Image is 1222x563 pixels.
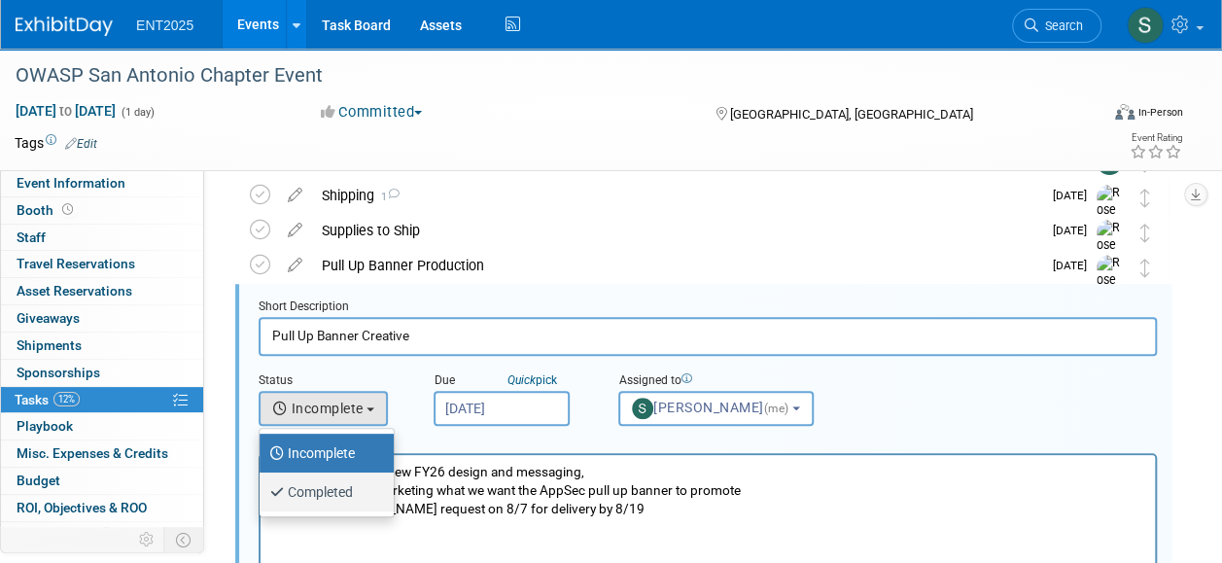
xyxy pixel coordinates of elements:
span: [GEOGRAPHIC_DATA], [GEOGRAPHIC_DATA] [730,107,973,122]
a: edit [278,257,312,274]
label: Completed [269,476,374,508]
div: Short Description [259,299,1157,317]
img: Rose Bodin [1097,255,1126,324]
label: Incomplete [269,438,374,469]
span: [DATE] [1053,259,1097,272]
div: Details [259,426,1157,453]
span: [PERSON_NAME] [632,400,792,415]
a: Attachments2 [1,522,203,548]
span: Staff [17,229,46,245]
button: [PERSON_NAME](me) [618,391,814,426]
a: Budget [1,468,203,494]
span: Playbook [17,418,73,434]
img: Rose Bodin [1097,185,1126,254]
span: Search [1038,18,1083,33]
img: Rose Bodin [1097,220,1126,289]
i: Move task [1140,189,1150,207]
span: Sponsorships [17,365,100,380]
td: Toggle Event Tabs [164,527,204,552]
a: Quickpick [504,372,561,388]
a: Misc. Expenses & Credits [1,440,203,467]
div: Event Format [1013,101,1183,130]
div: Status [259,372,404,391]
a: Tasks12% [1,387,203,413]
td: Tags [15,133,97,153]
span: Booth [17,202,77,218]
div: In-Person [1137,105,1183,120]
div: Shipping [312,179,1041,212]
span: Budget [17,473,60,488]
span: Tasks [15,392,80,407]
button: Committed [314,102,430,123]
span: Incomplete [272,401,364,416]
span: [DATE] [DATE] [15,102,117,120]
a: Event Information [1,170,203,196]
a: Staff [1,225,203,251]
span: Misc. Expenses & Credits [17,445,168,461]
span: Attachments [17,527,114,543]
span: Travel Reservations [17,256,135,271]
a: Booth [1,197,203,224]
div: Assigned to [618,372,821,391]
div: Pull Up Banner Production [312,249,1041,282]
a: edit [278,187,312,204]
a: ROI, Objectives & ROO [1,495,203,521]
span: to [56,103,75,119]
span: (1 day) [120,106,155,119]
span: Booth not reserved yet [58,202,77,217]
span: Asset Reservations [17,283,132,299]
i: Quick [507,373,536,387]
span: 2 [99,527,114,542]
span: [DATE] [1053,224,1097,237]
span: (me) [764,402,789,415]
input: Due Date [434,391,570,426]
a: edit [278,222,312,239]
a: Asset Reservations [1,278,203,304]
img: ExhibitDay [16,17,113,36]
span: ENT2025 [136,18,193,33]
a: Sponsorships [1,360,203,386]
a: Giveaways [1,305,203,332]
div: Due [434,372,589,391]
span: ROI, Objectives & ROO [17,500,147,515]
i: Move task [1140,224,1150,242]
span: Giveaways [17,310,80,326]
span: Shipments [17,337,82,353]
a: Search [1012,9,1101,43]
div: OWASP San Antonio Chapter Event [9,58,1083,93]
img: Stephanie Silva [1127,7,1164,44]
span: [DATE] [1053,189,1097,202]
a: Travel Reservations [1,251,203,277]
button: Incomplete [259,391,388,426]
input: Name of task or a short description [259,317,1157,355]
div: Event Rating [1130,133,1182,143]
a: Shipments [1,333,203,359]
i: Move task [1140,259,1150,277]
span: Event Information [17,175,125,191]
a: Edit [65,137,97,151]
span: 12% [53,392,80,406]
span: 1 [374,191,400,203]
div: Supplies to Ship [312,214,1041,247]
a: Playbook [1,413,203,440]
img: Format-Inperson.png [1115,104,1135,120]
td: Personalize Event Tab Strip [130,527,164,552]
